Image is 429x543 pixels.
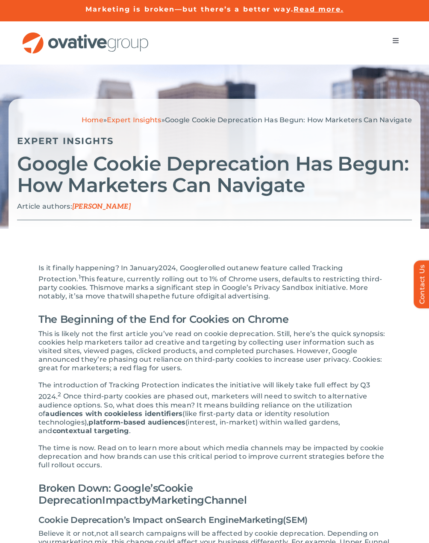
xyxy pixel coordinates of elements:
[239,264,244,272] span: a
[88,418,185,426] span: platform-based audiences
[188,494,204,506] span: ing
[177,494,184,506] span: e
[228,292,241,300] span: adv
[241,292,245,300] span: e
[139,494,151,506] span: by
[38,275,382,292] span: This feature, currently rolling out to 1% of Chrome users, defaults to restricting third-party co...
[21,31,150,39] a: OG_Full_horizontal_RGB
[266,515,269,525] span: t
[165,116,412,124] span: Google Cookie Deprecation Has Begun: How Marketers Can Navigate
[255,515,261,525] span: k
[158,292,203,300] span: the future of
[79,273,81,280] sup: 1
[38,482,158,494] span: Broken Down: Google’s
[151,494,171,506] span: Mar
[38,313,288,325] span: The Beginning of the End for Cookies on Chrome
[203,292,226,300] span: digital
[58,390,61,397] sup: 2
[38,418,341,435] span: (interest, in-market) within walled gardens, and
[126,283,141,292] span: mar
[205,264,239,272] span: rolled out
[96,529,101,537] span: n
[38,529,94,537] span: Believe it or not
[38,444,384,469] span: The time is now. Read on to learn more about which media channels may be impacted by cookie depre...
[38,482,193,506] span: Cookie Deprecation
[104,283,124,292] span: move
[129,427,131,435] span: .
[38,264,123,272] span: Is it finally happening? I
[38,283,368,300] span: . More notably,
[248,292,270,300] span: tising.
[204,494,247,506] span: Channel
[38,381,370,400] span: The introduction of Tracking Protection indicates the initiative will likely take full effect by ...
[283,515,308,525] span: (SEM)
[294,5,344,13] a: Read more.
[17,202,412,211] p: Article authors:
[53,427,129,435] span: contextual targeting
[94,529,96,537] span: ,
[38,515,176,525] span: Cookie Deprecation’s Impact on
[45,410,182,418] span: audiences with cookieless identifiers
[123,292,158,300] span: will shape
[176,515,239,525] span: Search Engine
[85,5,294,13] a: Marketing is broken—but there’s a better way.
[102,494,139,506] span: Impact
[141,283,145,292] span: k
[38,392,367,418] span: Once third-party cookies are phased out, marketers will need to switch to alternative audience op...
[38,330,385,372] span: This is likely not the first article you’ve read on cookie deprecation. Still, here’s the quick s...
[69,292,79,300] span: it’s
[79,292,123,300] span: a move that
[159,264,205,272] span: 2024, Google
[183,494,188,506] span: t
[239,515,255,525] span: Mar
[38,410,329,426] span: (like first-party data or identity resolution technologies),
[384,32,408,49] nav: Menu
[17,136,114,146] a: Expert Insights
[261,515,266,525] span: e
[17,153,412,196] h2: Google Cookie Deprecation Has Begun: How Marketers Can Navigate
[269,515,283,525] span: ing
[82,116,103,124] a: Home
[82,116,412,124] span: » »
[72,203,131,211] span: [PERSON_NAME]
[245,292,248,300] span: r
[123,264,159,272] span: n January
[171,494,177,506] span: k
[107,116,162,124] a: Expert Insights
[145,283,346,292] span: s a significant step in Google’s Privacy Sandbox initiative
